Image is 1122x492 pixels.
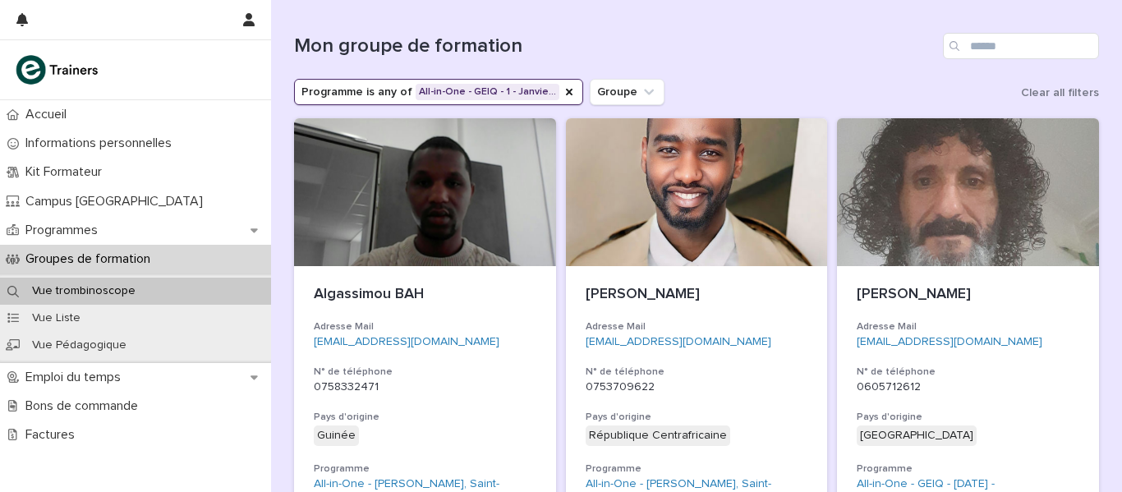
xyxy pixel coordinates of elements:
h3: Adresse Mail [314,320,536,333]
p: Programmes [19,223,111,238]
a: [EMAIL_ADDRESS][DOMAIN_NAME] [586,336,771,347]
button: Programme [294,79,583,105]
p: Factures [19,427,88,443]
p: Vue trombinoscope [19,284,149,298]
h3: Programme [857,462,1079,476]
h1: Mon groupe de formation [294,34,936,58]
p: Campus [GEOGRAPHIC_DATA] [19,194,216,209]
h3: N° de téléphone [314,366,536,379]
p: Vue Pédagogique [19,338,140,352]
a: [EMAIL_ADDRESS][DOMAIN_NAME] [314,336,499,347]
p: Algassimou BAH [314,286,536,304]
img: K0CqGN7SDeD6s4JG8KQk [13,53,103,86]
h3: Pays d'origine [586,411,808,424]
p: 0753709622 [586,380,808,394]
p: Emploi du temps [19,370,134,385]
h3: Programme [586,462,808,476]
h3: Adresse Mail [857,320,1079,333]
h3: Adresse Mail [586,320,808,333]
h3: N° de téléphone [857,366,1079,379]
button: Clear all filters [1014,80,1099,105]
div: République Centrafricaine [586,425,730,446]
p: Vue Liste [19,311,94,325]
p: 0605712612 [857,380,1079,394]
div: Guinée [314,425,359,446]
h3: Programme [314,462,536,476]
button: Groupe [590,79,664,105]
p: Kit Formateur [19,164,115,180]
p: 0758332471 [314,380,536,394]
h3: N° de téléphone [586,366,808,379]
p: Accueil [19,107,80,122]
span: Clear all filters [1021,87,1099,99]
p: [PERSON_NAME] [586,286,808,304]
input: Search [943,33,1099,59]
p: Groupes de formation [19,251,163,267]
h3: Pays d'origine [314,411,536,424]
div: [GEOGRAPHIC_DATA] [857,425,977,446]
h3: Pays d'origine [857,411,1079,424]
p: Informations personnelles [19,136,185,151]
p: [PERSON_NAME] [857,286,1079,304]
p: Bons de commande [19,398,151,414]
a: [EMAIL_ADDRESS][DOMAIN_NAME] [857,336,1042,347]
